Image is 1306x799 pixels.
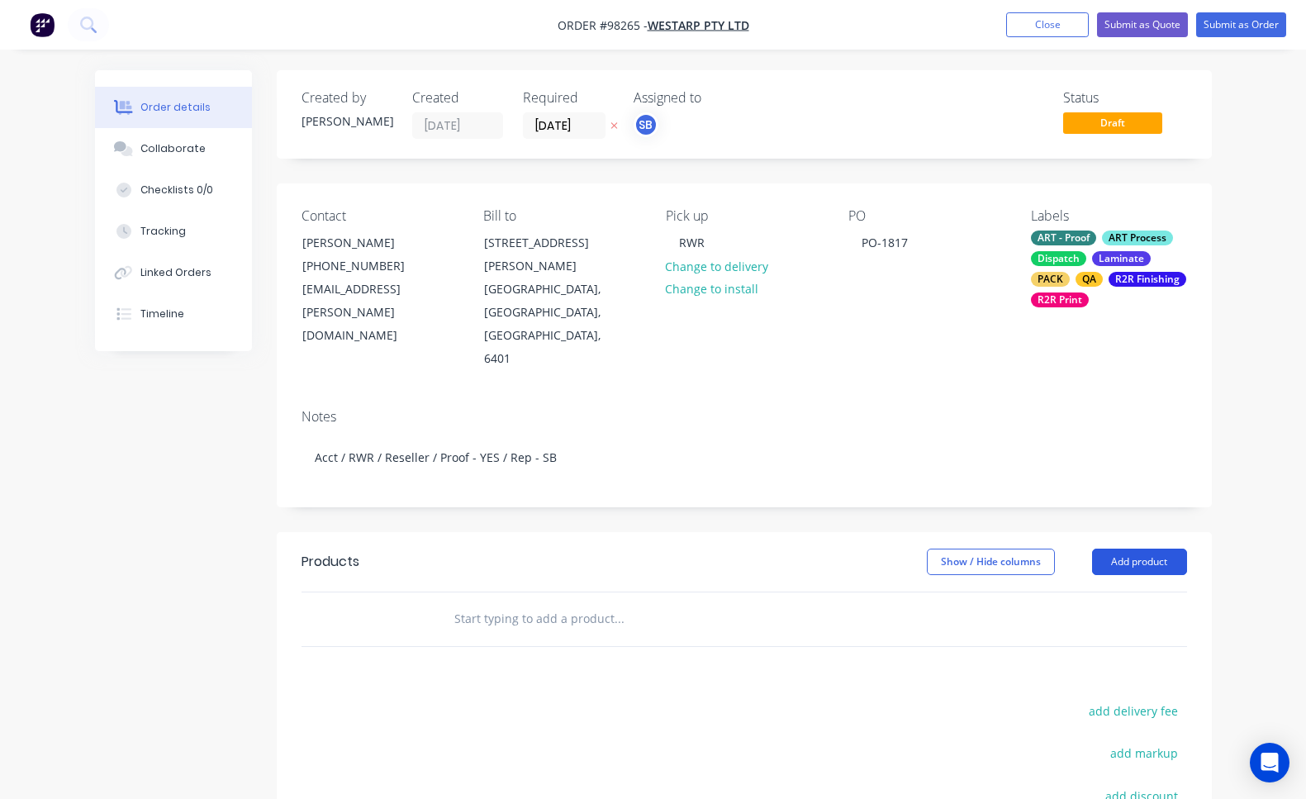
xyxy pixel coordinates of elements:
[1031,208,1187,224] div: Labels
[657,278,767,300] button: Change to install
[558,17,648,33] span: Order #98265 -
[95,211,252,252] button: Tracking
[1031,272,1070,287] div: PACK
[1063,112,1162,133] span: Draft
[666,231,718,254] div: RWR
[302,112,392,130] div: [PERSON_NAME]
[848,208,1004,224] div: PO
[302,208,458,224] div: Contact
[1109,272,1186,287] div: R2R Finishing
[140,141,206,156] div: Collaborate
[1092,549,1187,575] button: Add product
[634,112,658,137] button: SB
[302,278,439,347] div: [EMAIL_ADDRESS][PERSON_NAME][DOMAIN_NAME]
[95,252,252,293] button: Linked Orders
[634,90,799,106] div: Assigned to
[302,432,1187,483] div: Acct / RWR / Reseller / Proof - YES / Rep - SB
[470,231,635,371] div: [STREET_ADDRESS][PERSON_NAME][GEOGRAPHIC_DATA], [GEOGRAPHIC_DATA], [GEOGRAPHIC_DATA], 6401
[1006,12,1089,37] button: Close
[848,231,921,254] div: PO-1817
[657,254,777,277] button: Change to delivery
[302,254,439,278] div: [PHONE_NUMBER]
[302,552,359,572] div: Products
[95,169,252,211] button: Checklists 0/0
[95,87,252,128] button: Order details
[1102,742,1187,764] button: add markup
[483,208,639,224] div: Bill to
[1196,12,1286,37] button: Submit as Order
[1102,231,1173,245] div: ART Process
[1080,700,1187,722] button: add delivery fee
[302,231,439,254] div: [PERSON_NAME]
[666,208,822,224] div: Pick up
[95,293,252,335] button: Timeline
[30,12,55,37] img: Factory
[288,231,454,348] div: [PERSON_NAME][PHONE_NUMBER][EMAIL_ADDRESS][PERSON_NAME][DOMAIN_NAME]
[95,128,252,169] button: Collaborate
[1031,251,1086,266] div: Dispatch
[1063,90,1187,106] div: Status
[1250,743,1289,782] div: Open Intercom Messenger
[523,90,614,106] div: Required
[302,90,392,106] div: Created by
[927,549,1055,575] button: Show / Hide columns
[140,183,213,197] div: Checklists 0/0
[484,231,621,278] div: [STREET_ADDRESS][PERSON_NAME]
[484,278,621,370] div: [GEOGRAPHIC_DATA], [GEOGRAPHIC_DATA], [GEOGRAPHIC_DATA], 6401
[140,307,184,321] div: Timeline
[454,602,784,635] input: Start typing to add a product...
[1092,251,1151,266] div: Laminate
[1031,292,1089,307] div: R2R Print
[140,224,186,239] div: Tracking
[648,17,749,33] a: Westarp Pty Ltd
[140,100,211,115] div: Order details
[1031,231,1096,245] div: ART - Proof
[302,409,1187,425] div: Notes
[1097,12,1188,37] button: Submit as Quote
[412,90,503,106] div: Created
[1076,272,1103,287] div: QA
[140,265,211,280] div: Linked Orders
